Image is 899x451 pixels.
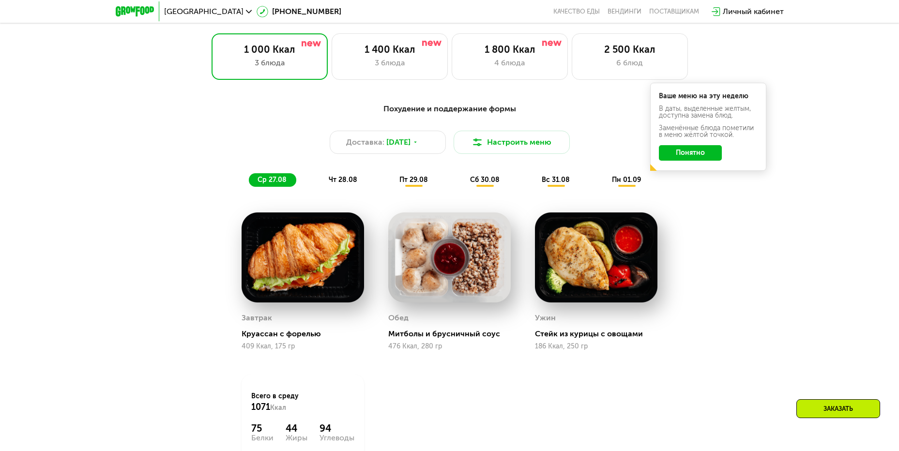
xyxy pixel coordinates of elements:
div: 3 блюда [342,57,438,69]
div: 1 000 Ккал [222,44,318,55]
div: 3 блюда [222,57,318,69]
div: Ужин [535,311,556,325]
div: 94 [320,422,354,434]
div: Завтрак [242,311,272,325]
div: Всего в среду [251,391,354,413]
span: пн 01.09 [612,176,641,184]
div: 44 [286,422,307,434]
div: Белки [251,434,274,442]
div: Углеводы [320,434,354,442]
div: 6 блюд [582,57,678,69]
div: Похудение и поддержание формы [163,103,736,115]
a: [PHONE_NUMBER] [257,6,341,17]
div: 1 800 Ккал [462,44,558,55]
div: Заказать [796,399,880,418]
div: 409 Ккал, 175 гр [242,343,364,350]
div: В даты, выделенные желтым, доступна замена блюд. [659,105,758,119]
div: Круассан с форелью [242,329,372,339]
span: [DATE] [386,136,411,148]
div: 476 Ккал, 280 гр [388,343,511,350]
div: 4 блюда [462,57,558,69]
div: 2 500 Ккал [582,44,678,55]
div: Жиры [286,434,307,442]
span: Доставка: [346,136,384,148]
a: Качество еды [553,8,600,15]
div: 186 Ккал, 250 гр [535,343,657,350]
button: Настроить меню [454,131,570,154]
div: Митболы и брусничный соус [388,329,518,339]
div: 75 [251,422,274,434]
div: поставщикам [649,8,699,15]
a: Вендинги [608,8,641,15]
div: Заменённые блюда пометили в меню жёлтой точкой. [659,125,758,138]
span: пт 29.08 [399,176,428,184]
span: Ккал [270,404,286,412]
div: Ваше меню на эту неделю [659,93,758,100]
div: 1 400 Ккал [342,44,438,55]
span: сб 30.08 [470,176,500,184]
span: чт 28.08 [329,176,357,184]
button: Понятно [659,145,722,161]
span: [GEOGRAPHIC_DATA] [164,8,244,15]
span: вс 31.08 [542,176,570,184]
div: Обед [388,311,409,325]
span: 1071 [251,402,270,412]
div: Стейк из курицы с овощами [535,329,665,339]
div: Личный кабинет [723,6,784,17]
span: ср 27.08 [258,176,287,184]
